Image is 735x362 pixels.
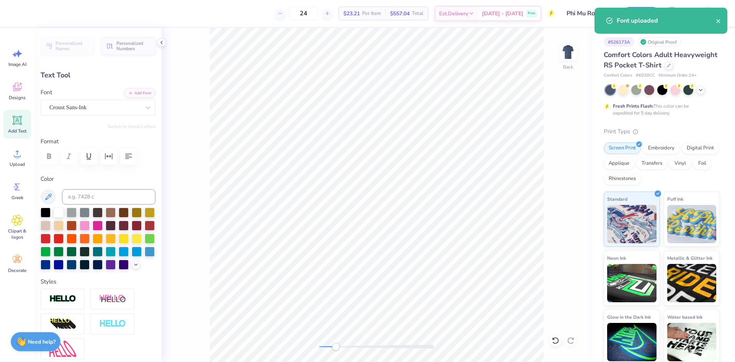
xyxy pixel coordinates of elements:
div: Foil [693,158,711,169]
img: Back [560,44,576,60]
span: Est. Delivery [439,10,468,18]
span: Comfort Colors [604,72,632,79]
a: NT [688,6,720,21]
div: Digital Print [682,143,719,154]
div: Back [563,64,573,70]
img: Glow in the Dark Ink [607,323,657,361]
img: Stroke [49,295,76,303]
div: Transfers [637,158,667,169]
img: Negative Space [99,319,126,328]
img: Shadow [99,294,126,304]
div: Applique [604,158,634,169]
span: Personalized Numbers [116,41,151,51]
label: Styles [41,277,56,286]
input: Untitled Design [561,6,617,21]
div: Rhinestones [604,173,641,185]
img: Nestor Talens [701,6,716,21]
button: Switch to Greek Letters [108,123,155,129]
button: close [716,16,721,25]
span: Puff Ink [667,195,683,203]
strong: Need help? [28,338,56,346]
div: This color can be expedited for 5 day delivery. [613,103,707,116]
div: Original Proof [638,37,681,47]
span: [DATE] - [DATE] [482,10,523,18]
button: Personalized Names [41,37,95,55]
span: Image AI [8,61,26,67]
span: Upload [10,161,25,167]
span: Decorate [8,267,26,274]
label: Font [41,88,52,97]
img: Puff Ink [667,205,717,243]
img: Neon Ink [607,264,657,302]
span: Comfort Colors Adult Heavyweight RS Pocket T-Shirt [604,50,717,70]
span: Glow in the Dark Ink [607,313,651,321]
img: Water based Ink [667,323,717,361]
span: Greek [11,195,23,201]
span: Neon Ink [607,254,626,262]
button: Add Font [124,88,155,98]
div: Font uploaded [617,16,716,25]
strong: Fresh Prints Flash: [613,103,653,109]
span: Add Text [8,128,26,134]
span: $557.04 [390,10,410,18]
div: Embroidery [643,143,679,154]
span: Minimum Order: 24 + [658,72,697,79]
div: Accessibility label [332,343,340,351]
img: Free Distort [49,341,76,357]
div: Screen Print [604,143,641,154]
span: Personalized Names [56,41,90,51]
label: Format [41,137,155,146]
img: Standard [607,205,657,243]
span: $23.21 [343,10,360,18]
div: Print Type [604,127,720,136]
input: e.g. 7428 c [62,189,155,205]
span: Designs [9,95,26,101]
button: Personalized Numbers [101,37,155,55]
label: Color [41,175,155,183]
span: # 6030CC [636,72,655,79]
img: Metallic & Glitter Ink [667,264,717,302]
div: Vinyl [670,158,691,169]
span: Per Item [362,10,381,18]
span: Clipart & logos [5,228,30,240]
img: 3D Illusion [49,318,76,330]
span: Total [412,10,423,18]
input: – – [289,7,318,20]
div: Text Tool [41,70,155,80]
div: # 526173A [604,37,634,47]
span: Standard [607,195,627,203]
span: Metallic & Glitter Ink [667,254,712,262]
span: Free [528,11,535,16]
span: Water based Ink [667,313,702,321]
